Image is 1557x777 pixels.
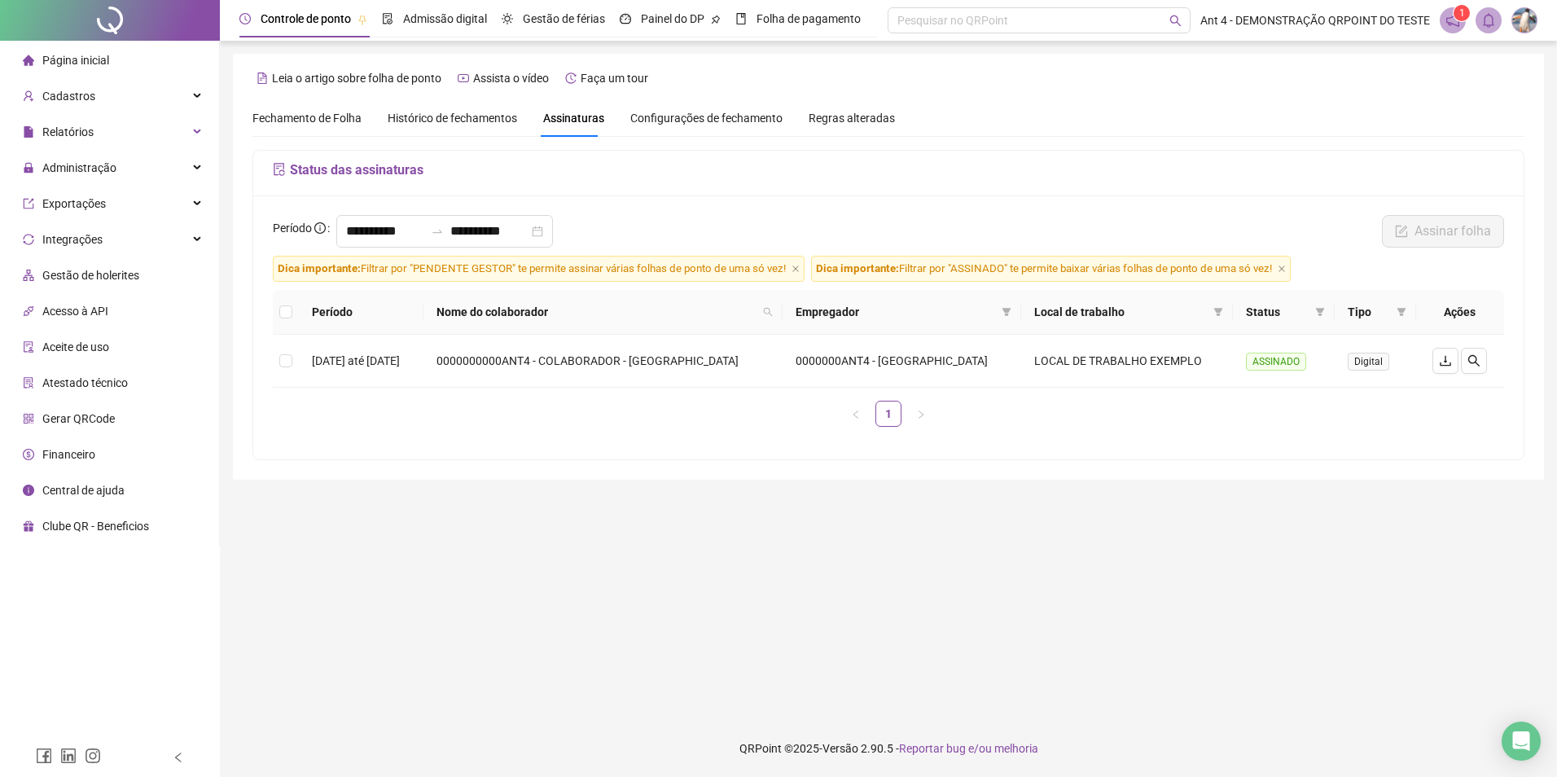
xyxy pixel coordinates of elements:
span: clock-circle [239,13,251,24]
span: close [1278,265,1286,273]
span: notification [1445,13,1460,28]
span: Admissão digital [403,12,487,25]
li: 1 [875,401,901,427]
span: filter [1002,307,1011,317]
span: Ant 4 - DEMONSTRAÇÃO QRPOINT DO TESTE [1200,11,1430,29]
span: api [23,305,34,317]
img: 470 [1512,8,1537,33]
span: filter [1393,300,1410,324]
span: search [763,307,773,317]
span: audit [23,341,34,353]
span: pushpin [711,15,721,24]
td: 0000000ANT4 - [GEOGRAPHIC_DATA] [783,335,1021,388]
span: info-circle [23,485,34,496]
span: left [851,410,861,419]
span: right [916,410,926,419]
span: Faça um tour [581,72,648,85]
span: Cadastros [42,90,95,103]
th: Ações [1416,290,1504,335]
span: filter [1210,300,1226,324]
span: user-add [23,90,34,102]
span: Nome do colaborador [436,303,757,321]
footer: QRPoint © 2025 - 2.90.5 - [220,720,1557,777]
span: search [1169,15,1182,27]
td: [DATE] até [DATE] [299,335,423,388]
span: solution [23,377,34,388]
span: history [565,72,577,84]
span: Fechamento de Folha [252,112,362,125]
span: Dica importante: [816,262,899,274]
span: filter [1312,300,1328,324]
span: Gestão de holerites [42,269,139,282]
span: sync [23,234,34,245]
span: Tipo [1348,303,1390,321]
span: dashboard [620,13,631,24]
span: bell [1481,13,1496,28]
span: Relatórios [42,125,94,138]
button: Assinar folha [1382,215,1504,248]
span: file-done [382,13,393,24]
span: Página inicial [42,54,109,67]
span: Atestado técnico [42,376,128,389]
span: Filtrar por "PENDENTE GESTOR" te permite assinar várias folhas de ponto de uma só vez! [273,256,805,282]
span: youtube [458,72,469,84]
span: Clube QR - Beneficios [42,520,149,533]
button: left [843,401,869,427]
span: Gerar QRCode [42,412,115,425]
span: home [23,55,34,66]
span: Integrações [42,233,103,246]
span: close [792,265,800,273]
span: 1 [1459,7,1465,19]
span: Local de trabalho [1034,303,1207,321]
span: Folha de pagamento [757,12,861,25]
span: Aceite de uso [42,340,109,353]
span: sun [502,13,513,24]
li: Próxima página [908,401,934,427]
span: filter [998,300,1015,324]
span: Regras alteradas [809,112,895,124]
span: export [23,198,34,209]
span: left [173,752,184,763]
span: Reportar bug e/ou melhoria [899,742,1038,755]
h5: Status das assinaturas [273,160,1504,180]
span: lock [23,162,34,173]
sup: 1 [1454,5,1470,21]
span: Assinaturas [543,112,604,124]
span: Leia o artigo sobre folha de ponto [272,72,441,85]
span: Período [273,222,312,235]
span: swap-right [431,225,444,238]
span: pushpin [357,15,367,24]
span: download [1439,354,1452,367]
span: Configurações de fechamento [630,112,783,124]
span: search [760,300,776,324]
span: Digital [1348,353,1389,371]
span: Painel do DP [641,12,704,25]
span: info-circle [314,222,326,234]
span: Histórico de fechamentos [388,112,517,125]
span: linkedin [60,748,77,764]
span: Controle de ponto [261,12,351,25]
span: to [431,225,444,238]
li: Página anterior [843,401,869,427]
span: Financeiro [42,448,95,461]
span: filter [1397,307,1406,317]
div: Open Intercom Messenger [1502,722,1541,761]
td: LOCAL DE TRABALHO EXEMPLO [1021,335,1233,388]
span: file [23,126,34,138]
span: filter [1315,307,1325,317]
a: 1 [876,402,901,426]
span: Acesso à API [42,305,108,318]
span: Exportações [42,197,106,210]
span: gift [23,520,34,532]
span: Dica importante: [278,262,361,274]
span: file-sync [273,163,286,176]
span: Versão [822,742,858,755]
span: qrcode [23,413,34,424]
span: file-text [257,72,268,84]
span: Filtrar por "ASSINADO" te permite baixar várias folhas de ponto de uma só vez! [811,256,1291,282]
span: facebook [36,748,52,764]
span: Assista o vídeo [473,72,549,85]
span: Empregador [796,303,995,321]
button: right [908,401,934,427]
span: Status [1246,303,1309,321]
